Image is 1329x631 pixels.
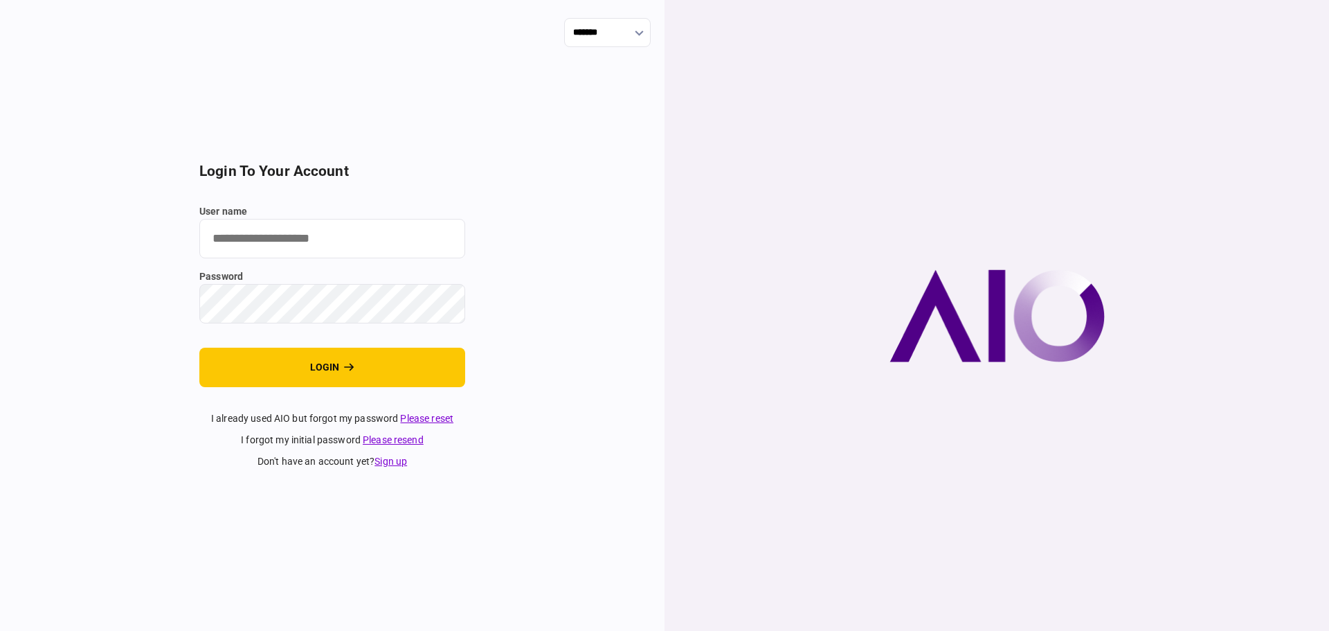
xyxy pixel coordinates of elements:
[199,348,465,387] button: login
[889,269,1105,362] img: AIO company logo
[363,434,424,445] a: Please resend
[199,269,465,284] label: password
[199,219,465,258] input: user name
[199,284,465,323] input: password
[199,454,465,469] div: don't have an account yet ?
[199,163,465,180] h2: login to your account
[199,433,465,447] div: I forgot my initial password
[400,413,453,424] a: Please reset
[199,204,465,219] label: user name
[564,18,651,47] input: show language options
[374,456,407,467] a: Sign up
[199,411,465,426] div: I already used AIO but forgot my password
